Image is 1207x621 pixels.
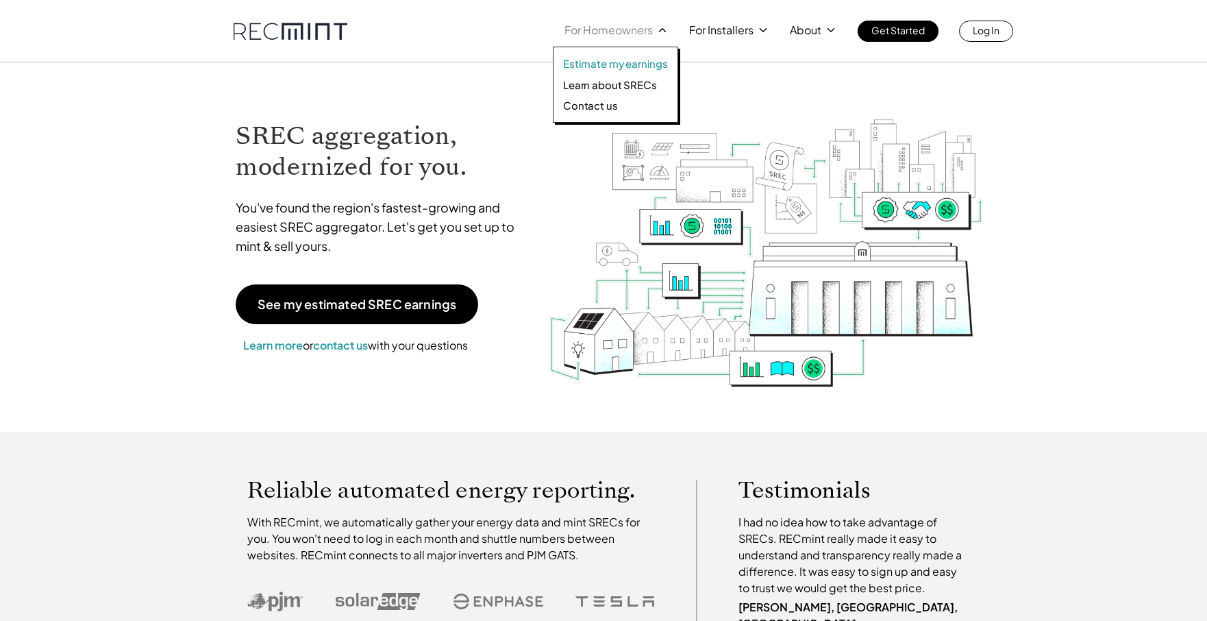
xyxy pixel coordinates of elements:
p: For Homeowners [564,21,653,40]
a: Learn about SRECs [563,78,668,92]
p: With RECmint, we automatically gather your energy data and mint SRECs for you. You won't need to ... [247,514,656,563]
img: RECmint value cycle [548,83,985,391]
p: Get Started [871,21,925,40]
a: contact us [313,338,368,352]
a: Estimate my earnings [563,57,668,71]
h1: SREC aggregation, modernized for you. [236,121,527,182]
p: Contact us [563,99,618,112]
p: or with your questions [236,337,475,354]
a: Log In [959,21,1013,42]
p: I had no idea how to take advantage of SRECs. RECmint really made it easy to understand and trans... [738,514,969,596]
p: Learn about SRECs [563,78,656,92]
p: Testimonials [738,480,943,500]
a: Contact us [563,99,668,112]
a: Get Started [858,21,938,42]
p: Log In [973,21,999,40]
a: See my estimated SREC earnings [236,284,478,324]
p: For Installers [689,21,754,40]
p: About [790,21,821,40]
p: You've found the region's fastest-growing and easiest SREC aggregator. Let's get you set up to mi... [236,198,527,256]
p: Reliable automated energy reporting. [247,480,656,500]
a: Learn more [243,338,303,352]
p: See my estimated SREC earnings [258,298,456,310]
